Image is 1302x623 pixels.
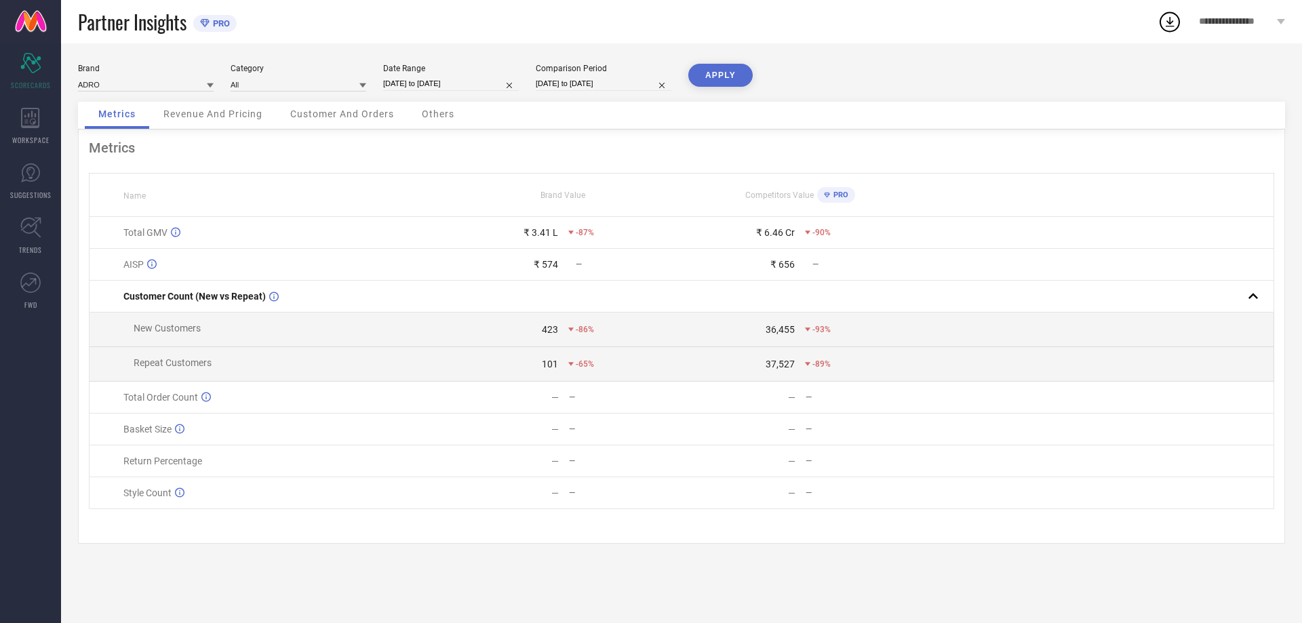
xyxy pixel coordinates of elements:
[569,424,681,434] div: —
[688,64,753,87] button: APPLY
[812,359,831,369] span: -89%
[78,64,214,73] div: Brand
[123,456,202,466] span: Return Percentage
[806,424,918,434] div: —
[788,487,795,498] div: —
[812,228,831,237] span: -90%
[19,245,42,255] span: TRENDS
[551,424,559,435] div: —
[536,64,671,73] div: Comparison Period
[576,228,594,237] span: -87%
[383,77,519,91] input: Select date range
[123,259,144,270] span: AISP
[422,108,454,119] span: Others
[576,325,594,334] span: -86%
[163,108,262,119] span: Revenue And Pricing
[770,259,795,270] div: ₹ 656
[551,487,559,498] div: —
[123,392,198,403] span: Total Order Count
[756,227,795,238] div: ₹ 6.46 Cr
[812,325,831,334] span: -93%
[290,108,394,119] span: Customer And Orders
[788,424,795,435] div: —
[24,300,37,310] span: FWD
[766,359,795,369] div: 37,527
[806,393,918,402] div: —
[788,392,795,403] div: —
[210,18,230,28] span: PRO
[534,259,558,270] div: ₹ 574
[576,260,582,269] span: —
[806,456,918,466] div: —
[12,135,50,145] span: WORKSPACE
[134,357,212,368] span: Repeat Customers
[788,456,795,466] div: —
[383,64,519,73] div: Date Range
[830,190,848,199] span: PRO
[134,323,201,334] span: New Customers
[569,456,681,466] div: —
[745,190,814,200] span: Competitors Value
[569,393,681,402] div: —
[576,359,594,369] span: -65%
[78,8,186,36] span: Partner Insights
[551,392,559,403] div: —
[542,324,558,335] div: 423
[536,77,671,91] input: Select comparison period
[98,108,136,119] span: Metrics
[524,227,558,238] div: ₹ 3.41 L
[806,488,918,498] div: —
[10,190,52,200] span: SUGGESTIONS
[123,291,266,302] span: Customer Count (New vs Repeat)
[812,260,818,269] span: —
[123,227,167,238] span: Total GMV
[766,324,795,335] div: 36,455
[551,456,559,466] div: —
[569,488,681,498] div: —
[1158,9,1182,34] div: Open download list
[123,424,172,435] span: Basket Size
[123,487,172,498] span: Style Count
[89,140,1274,156] div: Metrics
[542,359,558,369] div: 101
[11,80,51,90] span: SCORECARDS
[540,190,585,200] span: Brand Value
[123,191,146,201] span: Name
[231,64,366,73] div: Category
